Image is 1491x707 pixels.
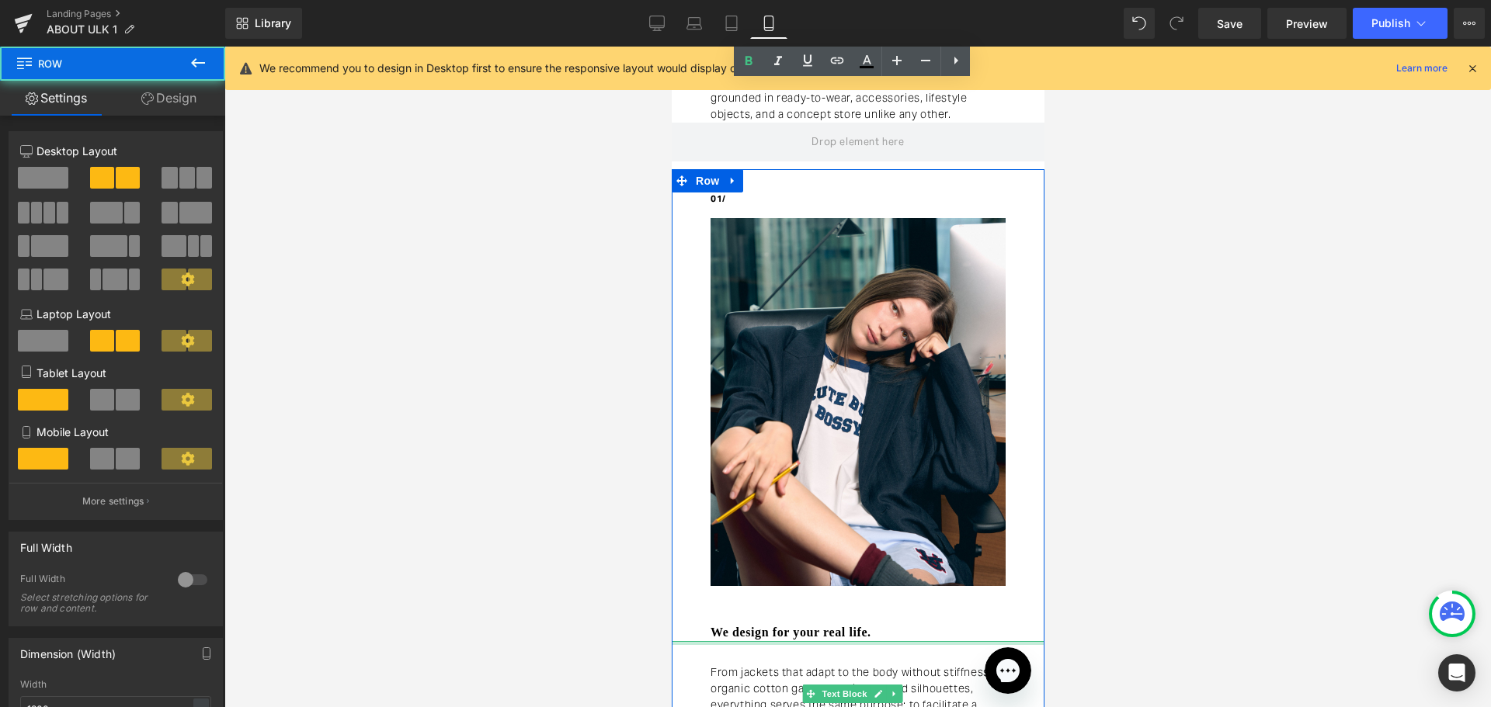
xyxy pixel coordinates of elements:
[47,8,225,20] a: Landing Pages
[113,81,225,116] a: Design
[20,532,72,554] div: Full Width
[47,23,117,36] span: ABOUT ULK 1
[750,8,787,39] a: Mobile
[1267,8,1347,39] a: Preview
[82,494,144,508] p: More settings
[39,146,373,159] p: 01/
[1124,8,1155,39] button: Undo
[1438,654,1475,691] div: Open Intercom Messenger
[713,8,750,39] a: Tablet
[20,143,211,159] p: Desktop Layout
[259,60,970,77] p: We recommend you to design in Desktop first to ensure the responsive layout would display correct...
[638,8,676,39] a: Desktop
[676,8,713,39] a: Laptop
[39,578,373,594] h3: We design for your real life.
[1286,16,1328,32] span: Preview
[20,123,51,146] span: Row
[1217,16,1242,32] span: Save
[20,424,211,440] p: Mobile Layout
[1371,17,1410,29] span: Publish
[20,639,116,660] div: Dimension (Width)
[20,365,211,381] p: Tablet Layout
[1454,8,1485,39] button: More
[255,16,291,30] span: Library
[1161,8,1192,39] button: Redo
[39,618,334,699] p: From jackets that adapt to the body without stiffness to organic cotton garments with relaxed sil...
[214,638,231,657] a: Expand / Collapse
[20,592,160,614] div: Select stretching options for row and content.
[20,573,162,589] div: Full Width
[39,11,308,76] p: ULK is not just a brand it's a bold reset. Launching [DATE], ULK emerges as a renewed identity gr...
[16,47,171,81] span: Row
[20,306,211,322] p: Laptop Layout
[1353,8,1448,39] button: Publish
[9,483,222,519] button: More settings
[51,123,71,146] a: Expand / Collapse
[225,8,302,39] a: New Library
[147,638,198,657] span: Text Block
[20,679,211,690] div: Width
[1390,59,1454,78] a: Learn more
